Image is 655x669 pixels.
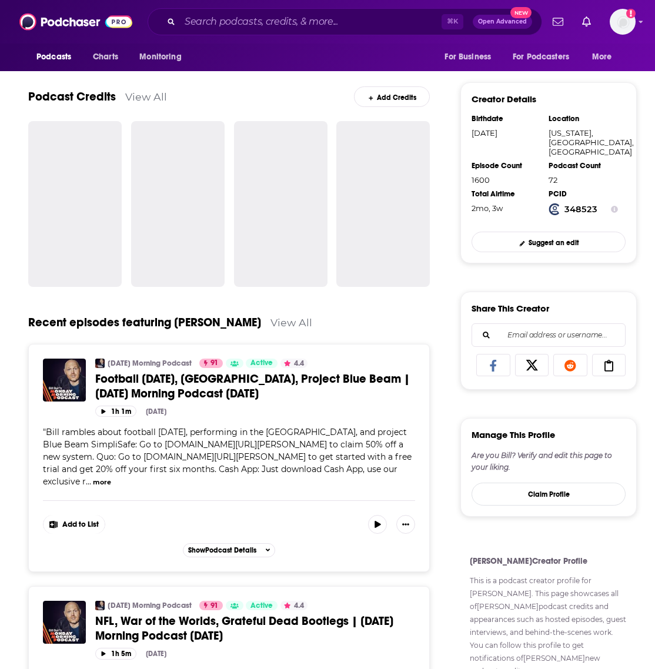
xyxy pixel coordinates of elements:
button: 1h 5m [95,648,136,659]
div: Total Airtime [472,189,541,199]
span: 91 [210,600,218,612]
a: Recent episodes featuring [PERSON_NAME] [28,315,261,330]
a: Show notifications dropdown [548,12,568,32]
button: 4.4 [280,359,308,368]
span: ⌘ K [442,14,463,29]
h3: Share This Creator [472,303,549,314]
a: Show notifications dropdown [577,12,596,32]
div: Are you Bill? Verify and edit this page to your liking. [472,450,626,473]
button: Show Info [611,203,618,215]
span: Football [DATE], [GEOGRAPHIC_DATA], Project Blue Beam | [DATE] Morning Podcast [DATE] [95,372,410,401]
button: open menu [28,46,86,68]
input: Search podcasts, credits, & more... [180,12,442,31]
a: Football [DATE], [GEOGRAPHIC_DATA], Project Blue Beam | [DATE] Morning Podcast [DATE] [95,372,415,401]
span: Bill rambles about football [DATE], performing in the [GEOGRAPHIC_DATA], and project Blue Beam Si... [43,427,412,487]
img: Podchaser Creator ID logo [549,203,560,215]
div: PCID [549,189,618,199]
button: 1h 1m [95,406,136,417]
div: [DATE] [146,650,166,658]
a: [DATE] Morning Podcast [108,601,192,610]
a: Share on X/Twitter [515,354,549,376]
button: open menu [131,46,196,68]
h3: Creator Details [472,93,536,105]
span: For Podcasters [513,49,569,65]
a: Share on Facebook [476,354,510,376]
svg: Add a profile image [626,9,636,18]
a: Suggest an edit [472,232,626,252]
div: Search followers [472,323,626,347]
a: NFL, War of the Worlds, Grateful Dead Bootlegs | [DATE] Morning Podcast [DATE] [95,614,415,643]
img: Monday Morning Podcast [95,359,105,368]
button: open menu [436,46,506,68]
a: Share on Reddit [553,354,587,376]
button: more [93,477,111,487]
a: Add Credits [354,86,430,107]
span: Open Advanced [478,19,527,25]
img: Monday Morning Podcast [95,601,105,610]
span: ... [86,476,91,487]
div: Podcast Count [549,161,618,170]
a: Copy Link [592,354,626,376]
div: [DATE] [472,128,541,138]
a: [DATE] Morning Podcast [108,359,192,368]
a: [PERSON_NAME] [470,589,532,598]
span: 2041 hours, 37 minutes, 48 seconds [472,203,503,213]
span: Show Podcast Details [188,546,256,554]
div: 72 [549,175,618,185]
button: 4.4 [280,601,308,610]
span: Logged in as sashagoldin [610,9,636,35]
strong: 348523 [564,204,597,215]
a: View All [125,91,167,103]
img: Football Sunday, Middle East, Project Blue Beam | Monday Morning Podcast 9-29-25 [43,359,86,402]
img: Podchaser - Follow, Share and Rate Podcasts [19,11,132,33]
div: Episode Count [472,161,541,170]
span: Active [250,357,273,369]
span: Charts [93,49,118,65]
a: Active [246,359,278,368]
a: View All [270,316,312,329]
img: NFL, War of the Worlds, Grateful Dead Bootlegs | Monday Morning Podcast 9-22-25 [43,601,86,644]
button: open menu [505,46,586,68]
span: Monitoring [139,49,181,65]
span: NFL, War of the Worlds, Grateful Dead Bootlegs | [DATE] Morning Podcast [DATE] [95,614,393,643]
div: [US_STATE], [GEOGRAPHIC_DATA], [GEOGRAPHIC_DATA] [549,128,618,156]
button: Claim Profile [472,483,626,506]
a: Charts [85,46,125,68]
div: 1600 [472,175,541,185]
button: Open AdvancedNew [473,15,532,29]
h4: [PERSON_NAME] Creator Profile [470,556,627,566]
h3: Manage This Profile [472,429,555,440]
span: Add to List [62,520,99,529]
div: Birthdate [472,114,541,123]
span: More [592,49,612,65]
div: [DATE] [146,407,166,416]
span: For Business [445,49,491,65]
button: Show More Button [396,515,415,534]
a: Podcast Credits [28,89,116,104]
a: 91 [199,601,223,610]
span: Active [250,600,273,612]
button: ShowPodcast Details [183,543,276,557]
span: 91 [210,357,218,369]
div: Search podcasts, credits, & more... [148,8,542,35]
a: Active [246,601,278,610]
span: " [43,427,412,487]
button: open menu [584,46,627,68]
a: 91 [199,359,223,368]
div: Location [549,114,618,123]
button: Show profile menu [610,9,636,35]
span: New [510,7,532,18]
span: Podcasts [36,49,71,65]
input: Email address or username... [482,324,616,346]
button: Show More Button [44,515,105,534]
img: User Profile [610,9,636,35]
